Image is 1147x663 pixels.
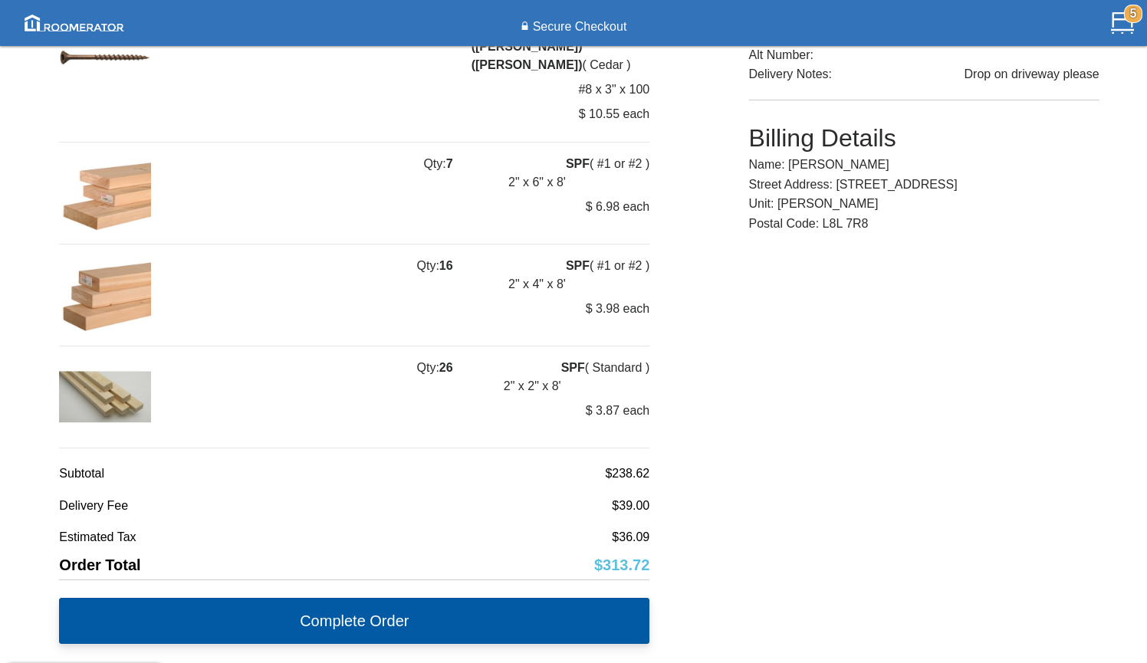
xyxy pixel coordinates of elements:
label: Qty: [416,257,452,275]
b: 16 [439,259,453,272]
label: Qty: [423,155,452,173]
b: SPF [566,157,590,170]
label: $ 3.87 each [472,402,650,420]
label: $238.62 [605,467,649,481]
label: ( #1 or #2 ) [566,155,649,173]
h6: Estimated Tax [59,524,649,550]
b: 7 [446,157,453,170]
label: 2" x 2" x 8' [504,377,561,396]
img: Lock [521,21,529,33]
b: Order Total [59,556,140,573]
img: roomerator-logo.png [19,9,130,37]
b: Deck Screws ([PERSON_NAME])([PERSON_NAME]) [472,21,583,71]
h6: Unit: [PERSON_NAME] [749,197,1099,211]
img: 170x150 [59,155,151,231]
b: SPF [561,361,585,374]
label: ( Standard ) [561,359,650,377]
label: $ 3.98 each [472,300,650,318]
button: Complete Order [59,598,649,644]
h6: Subtotal [59,461,649,487]
h2: Billing Details [749,107,1099,152]
label: ( Cedar ) [472,19,650,74]
img: Cart.svg [1111,11,1134,34]
h6: Postal Code: L8L 7R8 [749,217,1099,231]
b: 26 [439,361,453,374]
img: 170x150 [59,19,151,96]
img: 170x150 [59,359,151,435]
label: $ 10.55 each [472,105,650,123]
b: SPF [566,259,590,272]
h6: Name: [PERSON_NAME] [749,158,1099,172]
label: ( #1 or #2 ) [566,257,649,275]
label: 2" x 6" x 8' [508,173,566,192]
h6: Street Address: [STREET_ADDRESS] [749,178,1099,192]
label: 2" x 4" x 8' [508,275,566,294]
h6: Alt Number: [749,45,1099,62]
label: $ 6.98 each [472,198,650,216]
img: 170x150 [59,257,151,333]
label: $36.09 [612,530,649,544]
label: #8 x 3" x 100 [578,80,649,99]
h6: Delivery Notes: [749,67,1099,100]
label: Drop on driveway please [965,67,1099,81]
b: $313.72 [594,556,649,573]
label: Secure Checkout [529,18,627,36]
label: $39.00 [612,499,649,513]
strong: 5 [1124,5,1142,23]
label: Qty: [416,359,452,377]
h6: Delivery Fee [59,493,649,519]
